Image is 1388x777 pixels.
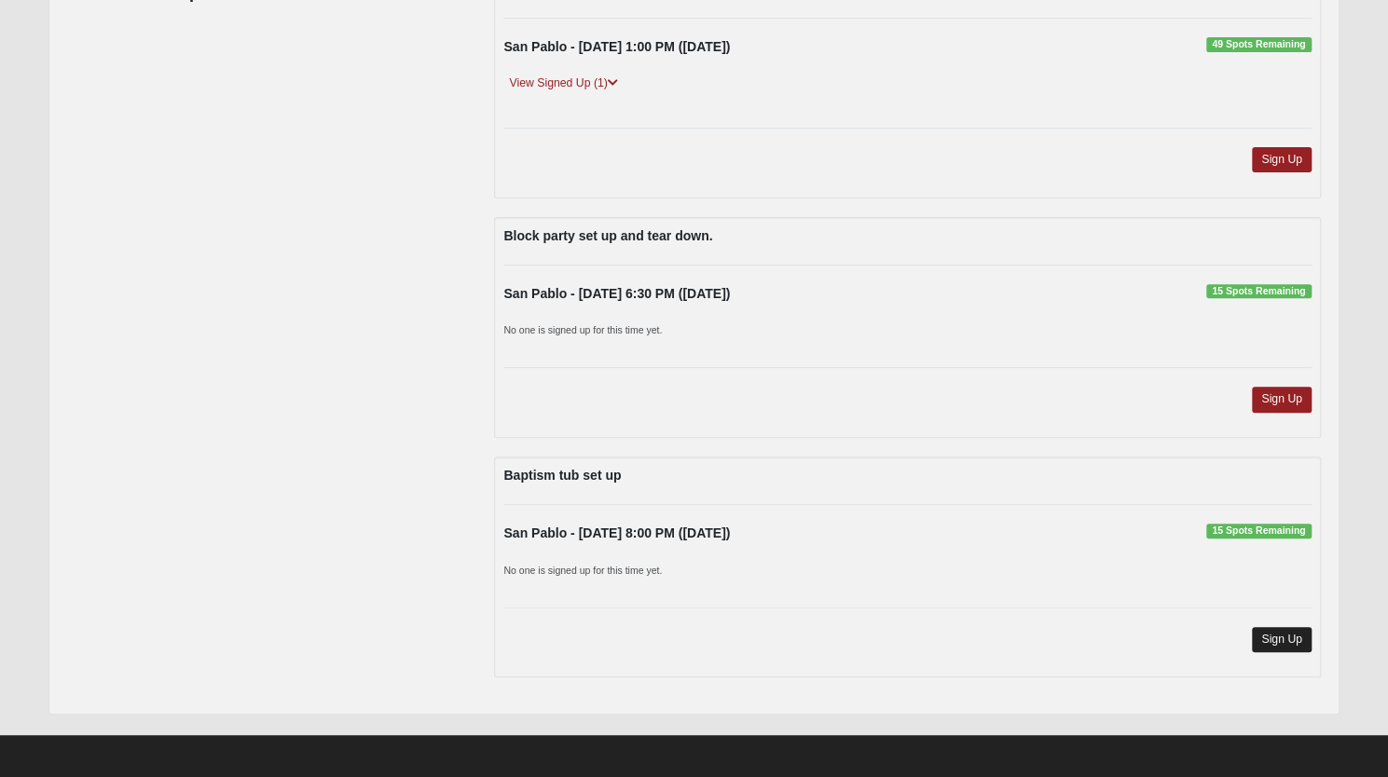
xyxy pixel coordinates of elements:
strong: Block party set up and tear down. [503,228,712,243]
span: 15 Spots Remaining [1206,524,1312,538]
small: No one is signed up for this time yet. [503,324,662,335]
a: Sign Up [1252,387,1312,412]
span: 49 Spots Remaining [1206,37,1312,52]
span: 15 Spots Remaining [1206,284,1312,299]
small: No one is signed up for this time yet. [503,565,662,576]
strong: San Pablo - [DATE] 1:00 PM ([DATE]) [503,39,730,54]
strong: San Pablo - [DATE] 8:00 PM ([DATE]) [503,525,730,540]
strong: San Pablo - [DATE] 6:30 PM ([DATE]) [503,286,730,301]
a: Sign Up [1252,147,1312,172]
strong: Baptism tub set up [503,468,621,483]
a: View Signed Up (1) [503,74,623,93]
a: Sign Up [1252,627,1312,652]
